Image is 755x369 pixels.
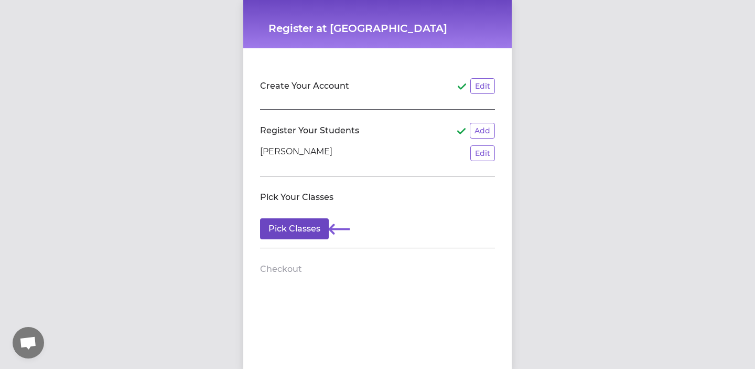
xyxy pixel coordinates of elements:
p: [PERSON_NAME] [260,145,332,161]
h2: Create Your Account [260,80,349,92]
h2: Pick Your Classes [260,191,333,204]
button: Edit [470,78,495,94]
div: Open chat [13,327,44,359]
h2: Register Your Students [260,124,359,137]
h1: Register at [GEOGRAPHIC_DATA] [268,21,487,36]
button: Edit [470,145,495,161]
h2: Checkout [260,263,302,276]
button: Add [470,123,495,139]
button: Pick Classes [260,218,329,239]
